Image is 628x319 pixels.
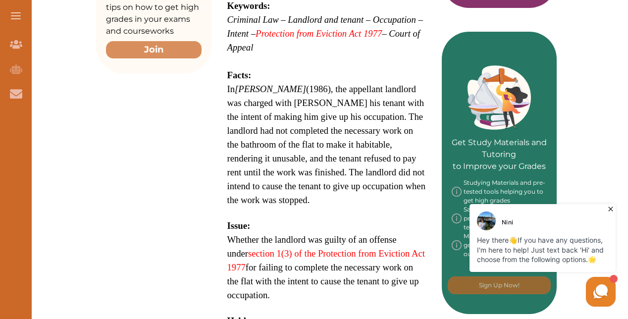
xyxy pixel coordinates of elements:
iframe: HelpCrunch [390,202,618,309]
a: Protection from Eviction Act 1977 [256,28,382,39]
span: In (1986), the appellant landlord was charged with [PERSON_NAME] his tenant with the intent of ma... [227,84,425,205]
p: Get Study Materials and Tutoring to Improve your Grades [452,109,547,172]
strong: Issue: [227,220,251,231]
em: Criminal Law – Landlord and tenant – Occupation – Intent – – Court of Appeal [227,14,423,53]
strong: Facts: [227,70,252,80]
img: info-img [452,178,462,205]
strong: Keywords: [227,0,270,11]
a: section 1(3) of the Protection from Eviction Act 1977 [227,248,425,272]
div: Studying Materials and pre-tested tools helping you to get high grades [452,178,547,205]
em: [PERSON_NAME] [235,84,306,94]
button: Join [106,41,202,58]
img: Green card image [468,65,531,130]
span: Whether the landlord was guilty of an offense under for failing to complete the necessary work on... [227,234,425,300]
